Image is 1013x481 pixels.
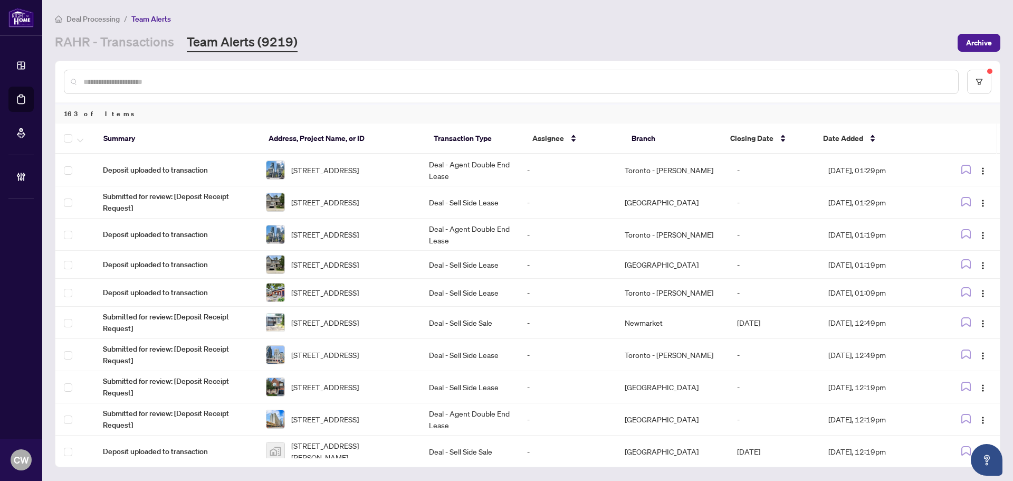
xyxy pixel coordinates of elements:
td: Deal - Sell Side Lease [421,251,518,279]
img: Logo [979,319,987,328]
td: [DATE], 01:19pm [820,251,938,279]
td: [DATE], 01:19pm [820,219,938,251]
td: - [729,279,820,307]
button: Logo [974,256,991,273]
td: - [519,339,616,371]
span: [STREET_ADDRESS] [291,381,359,393]
button: Logo [974,284,991,301]
a: Team Alerts (9219) [187,33,298,52]
td: [DATE], 01:29pm [820,186,938,219]
a: RAHR - Transactions [55,33,174,52]
img: Logo [979,352,987,360]
th: Transaction Type [425,124,524,154]
td: [DATE], 12:19pm [820,403,938,436]
img: Logo [979,416,987,425]
th: Date Added [815,124,933,154]
span: [STREET_ADDRESS] [291,259,359,270]
button: Logo [974,443,991,460]
button: Logo [974,346,991,363]
button: Logo [974,379,991,395]
td: Deal - Sell Side Lease [421,186,518,219]
span: Submitted for review: [Deposit Receipt Request] [103,375,249,399]
img: thumbnail-img [266,346,284,364]
span: [STREET_ADDRESS][PERSON_NAME] [291,440,412,463]
td: [DATE], 12:49pm [820,307,938,339]
span: [STREET_ADDRESS] [291,413,359,425]
img: thumbnail-img [266,225,284,243]
span: home [55,15,62,23]
td: - [519,279,616,307]
td: Toronto - [PERSON_NAME] [616,219,729,251]
td: [DATE], 01:29pm [820,154,938,186]
td: Deal - Sell Side Lease [421,279,518,307]
span: CW [14,452,29,467]
td: [DATE] [729,436,820,468]
button: Logo [974,162,991,178]
img: thumbnail-img [266,256,284,273]
td: Deal - Sell Side Sale [421,436,518,468]
td: [DATE], 12:19pm [820,436,938,468]
span: [STREET_ADDRESS] [291,229,359,240]
img: Logo [979,231,987,240]
img: thumbnail-img [266,378,284,396]
span: [STREET_ADDRESS] [291,349,359,361]
td: - [729,371,820,403]
img: thumbnail-img [266,314,284,332]
td: - [519,251,616,279]
td: [GEOGRAPHIC_DATA] [616,436,729,468]
td: - [729,154,820,186]
td: - [729,403,820,436]
td: Deal - Agent Double End Lease [421,403,518,436]
span: [STREET_ADDRESS] [291,287,359,298]
img: thumbnail-img [266,410,284,428]
span: Submitted for review: [Deposit Receipt Request] [103,311,249,334]
span: Deposit uploaded to transaction [103,287,249,298]
img: thumbnail-img [266,442,284,460]
img: Logo [979,199,987,208]
td: - [729,186,820,219]
td: - [729,219,820,251]
img: Logo [979,384,987,392]
td: Newmarket [616,307,729,339]
span: Deposit uploaded to transaction [103,164,249,176]
span: Submitted for review: [Deposit Receipt Request] [103,343,249,366]
span: [STREET_ADDRESS] [291,317,359,328]
button: Logo [974,226,991,243]
div: 163 of Items [55,103,1000,124]
td: - [519,436,616,468]
img: thumbnail-img [266,193,284,211]
td: - [519,219,616,251]
td: - [519,403,616,436]
span: Deposit uploaded to transaction [103,446,249,457]
button: Open asap [971,444,1002,476]
td: [GEOGRAPHIC_DATA] [616,371,729,403]
span: Assignee [532,133,564,144]
th: Assignee [524,124,623,154]
td: [GEOGRAPHIC_DATA] [616,403,729,436]
span: Archive [966,34,992,51]
img: Logo [979,261,987,270]
span: Closing Date [730,133,773,144]
img: Logo [979,289,987,298]
td: Deal - Agent Double End Lease [421,219,518,251]
td: Deal - Sell Side Lease [421,339,518,371]
li: / [124,13,127,25]
td: Toronto - [PERSON_NAME] [616,279,729,307]
td: [DATE], 12:19pm [820,371,938,403]
span: Deal Processing [66,14,120,24]
span: filter [976,78,983,86]
img: Logo [979,167,987,175]
img: logo [8,8,34,27]
th: Branch [623,124,722,154]
th: Address, Project Name, or ID [260,124,425,154]
img: thumbnail-img [266,161,284,179]
td: Deal - Agent Double End Lease [421,154,518,186]
td: [GEOGRAPHIC_DATA] [616,251,729,279]
button: filter [967,70,991,94]
td: Toronto - [PERSON_NAME] [616,339,729,371]
span: Date Added [823,133,863,144]
td: Deal - Sell Side Sale [421,307,518,339]
td: - [519,186,616,219]
span: Deposit uploaded to transaction [103,229,249,240]
td: - [729,339,820,371]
